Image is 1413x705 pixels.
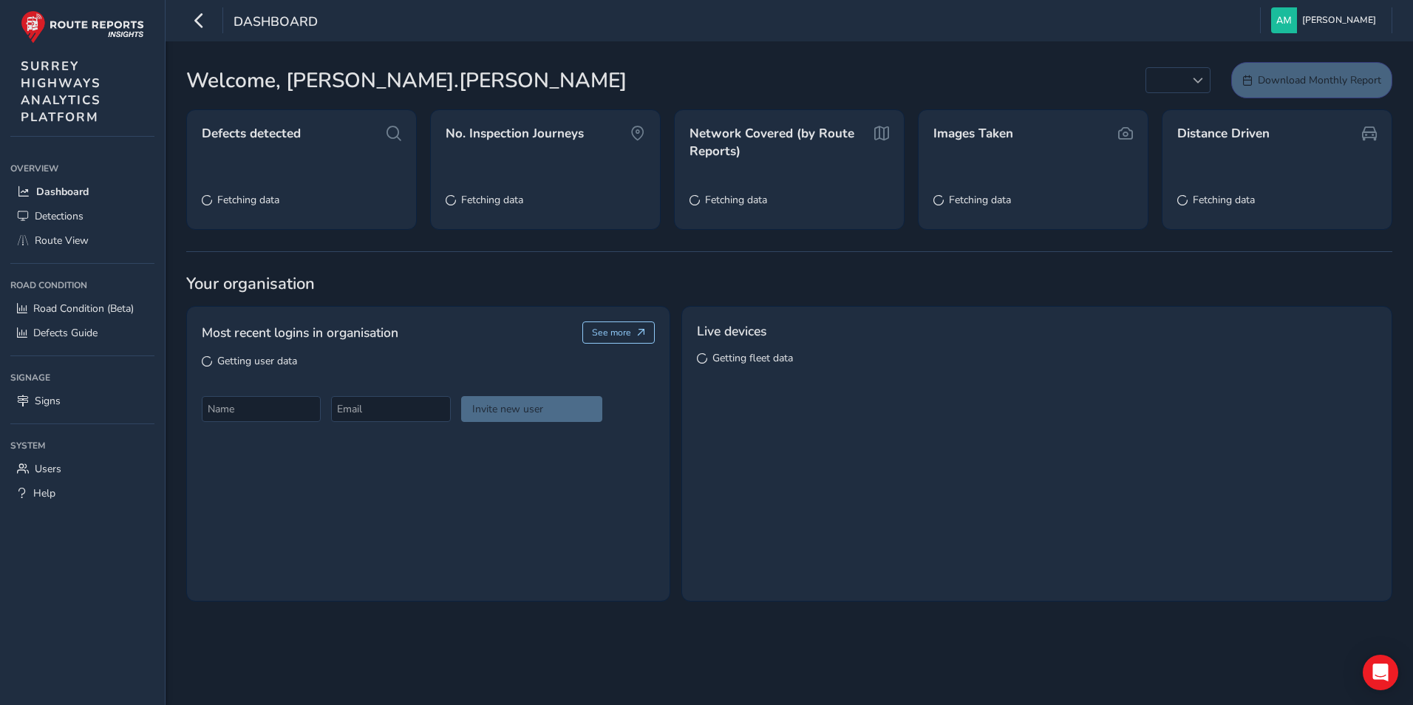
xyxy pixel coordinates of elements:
[582,321,656,344] button: See more
[33,326,98,340] span: Defects Guide
[1193,193,1255,207] span: Fetching data
[697,321,766,341] span: Live devices
[33,486,55,500] span: Help
[1302,7,1376,33] span: [PERSON_NAME]
[1363,655,1398,690] div: Open Intercom Messenger
[331,396,450,422] input: Email
[1177,125,1270,143] span: Distance Driven
[10,228,154,253] a: Route View
[217,193,279,207] span: Fetching data
[10,367,154,389] div: Signage
[10,204,154,228] a: Detections
[461,193,523,207] span: Fetching data
[10,389,154,413] a: Signs
[33,302,134,316] span: Road Condition (Beta)
[592,327,631,338] span: See more
[446,125,584,143] span: No. Inspection Journeys
[21,58,101,126] span: SURREY HIGHWAYS ANALYTICS PLATFORM
[10,296,154,321] a: Road Condition (Beta)
[712,351,793,365] span: Getting fleet data
[1271,7,1381,33] button: [PERSON_NAME]
[35,209,84,223] span: Detections
[21,10,144,44] img: rr logo
[10,435,154,457] div: System
[35,462,61,476] span: Users
[202,323,398,342] span: Most recent logins in organisation
[10,157,154,180] div: Overview
[1271,7,1297,33] img: diamond-layout
[186,65,627,96] span: Welcome, [PERSON_NAME].[PERSON_NAME]
[10,180,154,204] a: Dashboard
[35,234,89,248] span: Route View
[217,354,297,368] span: Getting user data
[234,13,318,33] span: Dashboard
[10,481,154,505] a: Help
[705,193,767,207] span: Fetching data
[10,457,154,481] a: Users
[202,125,301,143] span: Defects detected
[36,185,89,199] span: Dashboard
[35,394,61,408] span: Signs
[186,273,1392,295] span: Your organisation
[933,125,1013,143] span: Images Taken
[10,321,154,345] a: Defects Guide
[10,274,154,296] div: Road Condition
[690,125,869,160] span: Network Covered (by Route Reports)
[202,396,321,422] input: Name
[949,193,1011,207] span: Fetching data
